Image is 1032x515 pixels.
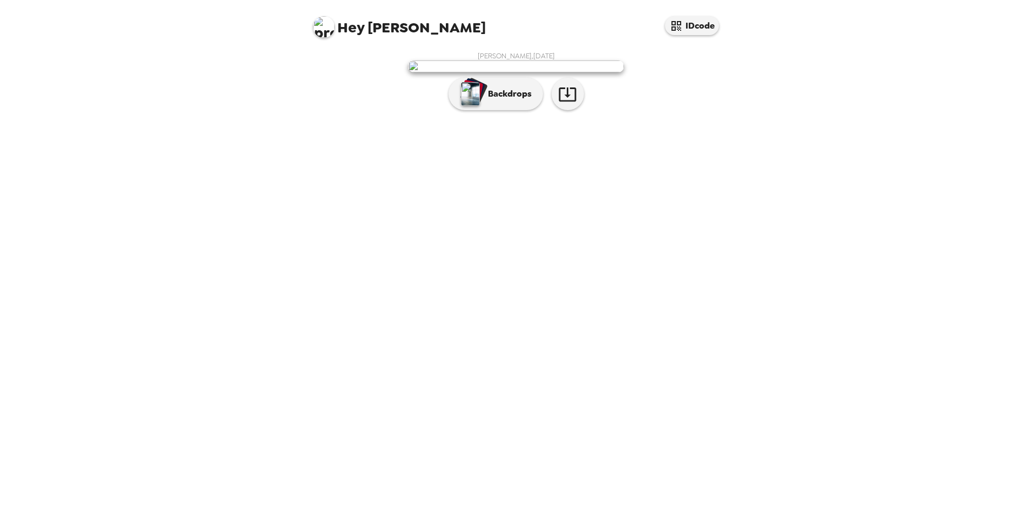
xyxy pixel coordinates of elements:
span: [PERSON_NAME] [313,11,486,35]
img: profile pic [313,16,335,38]
span: Hey [337,18,364,37]
button: Backdrops [449,78,543,110]
img: user [408,60,624,72]
p: Backdrops [483,87,532,100]
button: IDcode [665,16,719,35]
span: [PERSON_NAME] , [DATE] [478,51,555,60]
